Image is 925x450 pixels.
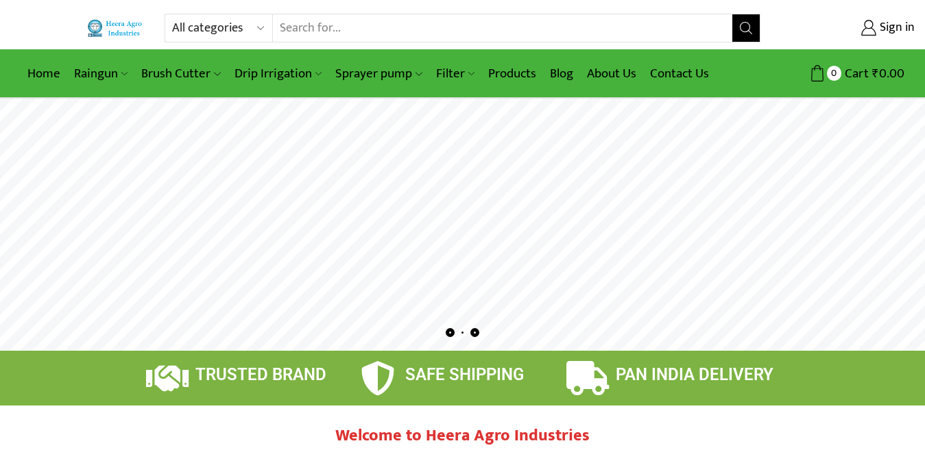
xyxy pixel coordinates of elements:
[774,61,904,86] a: 0 Cart ₹0.00
[195,365,326,384] span: TRUSTED BRAND
[841,64,869,83] span: Cart
[781,16,915,40] a: Sign in
[732,14,760,42] button: Search button
[872,63,904,84] bdi: 0.00
[257,426,669,446] h2: Welcome to Heera Agro Industries
[67,58,134,90] a: Raingun
[21,58,67,90] a: Home
[580,58,643,90] a: About Us
[429,58,481,90] a: Filter
[273,14,732,42] input: Search for...
[872,63,879,84] span: ₹
[616,365,773,384] span: PAN INDIA DELIVERY
[481,58,543,90] a: Products
[134,58,227,90] a: Brush Cutter
[328,58,429,90] a: Sprayer pump
[405,365,524,384] span: SAFE SHIPPING
[876,19,915,37] span: Sign in
[827,66,841,80] span: 0
[228,58,328,90] a: Drip Irrigation
[643,58,716,90] a: Contact Us
[543,58,580,90] a: Blog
